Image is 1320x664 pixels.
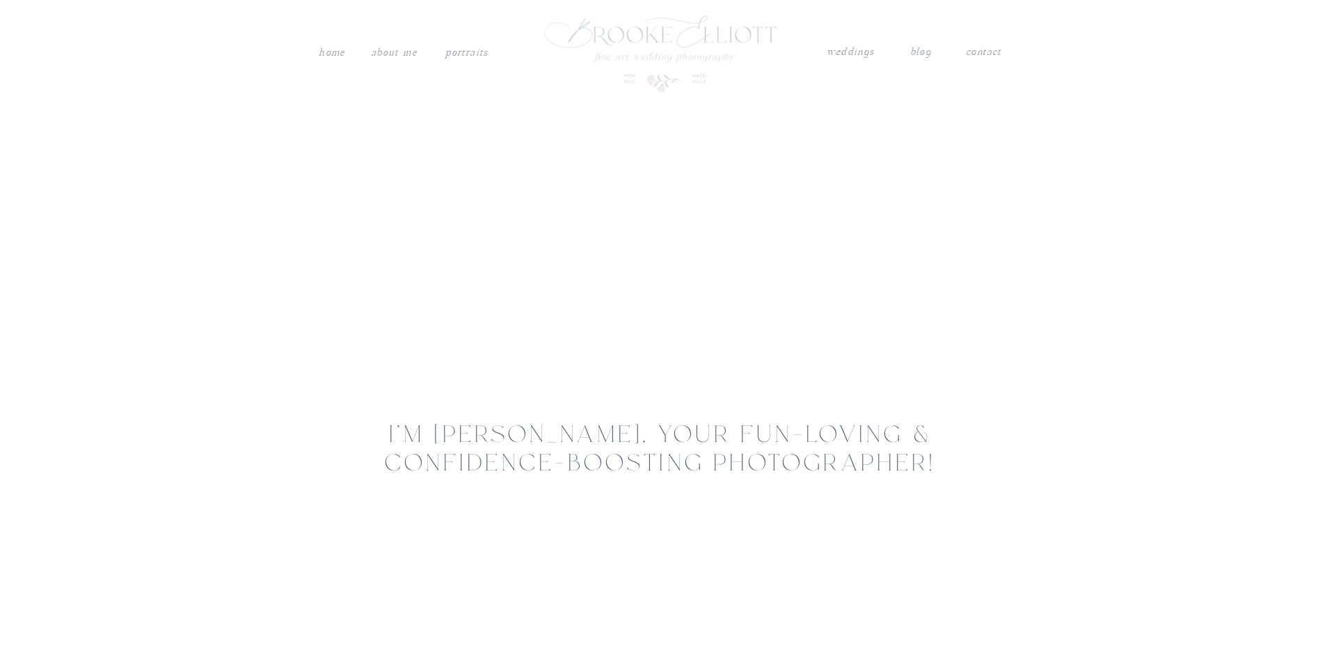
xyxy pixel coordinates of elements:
[910,43,931,61] a: blog
[966,43,1002,57] a: contact
[376,422,946,507] h3: I'm [PERSON_NAME], Your fun-loving & Confidence-Boosting Photographer!
[369,44,419,62] a: About me
[319,44,346,62] a: Home
[827,43,875,61] a: weddings
[444,44,491,58] a: PORTRAITS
